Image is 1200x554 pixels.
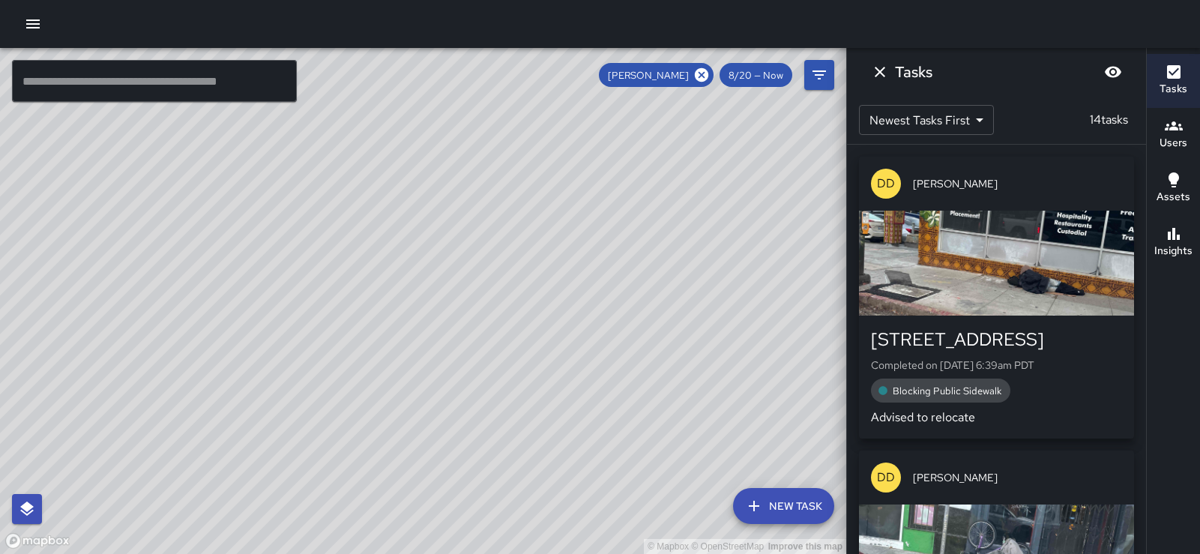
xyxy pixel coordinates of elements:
[871,328,1122,352] div: [STREET_ADDRESS]
[1147,216,1200,270] button: Insights
[1098,57,1128,87] button: Blur
[859,105,994,135] div: Newest Tasks First
[804,60,834,90] button: Filters
[895,60,932,84] h6: Tasks
[1147,54,1200,108] button: Tasks
[720,69,792,82] span: 8/20 — Now
[913,176,1122,191] span: [PERSON_NAME]
[1160,81,1187,97] h6: Tasks
[1157,189,1190,205] h6: Assets
[1160,135,1187,151] h6: Users
[1084,111,1134,129] p: 14 tasks
[1147,108,1200,162] button: Users
[733,488,834,524] button: New Task
[1147,162,1200,216] button: Assets
[913,470,1122,485] span: [PERSON_NAME]
[877,175,895,193] p: DD
[599,63,714,87] div: [PERSON_NAME]
[599,69,698,82] span: [PERSON_NAME]
[859,157,1134,439] button: DD[PERSON_NAME][STREET_ADDRESS]Completed on [DATE] 6:39am PDTBlocking Public SidewalkAdvised to r...
[877,469,895,487] p: DD
[871,358,1122,373] p: Completed on [DATE] 6:39am PDT
[884,385,1010,397] span: Blocking Public Sidewalk
[1154,243,1193,259] h6: Insights
[865,57,895,87] button: Dismiss
[871,409,1122,427] p: Advised to relocate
